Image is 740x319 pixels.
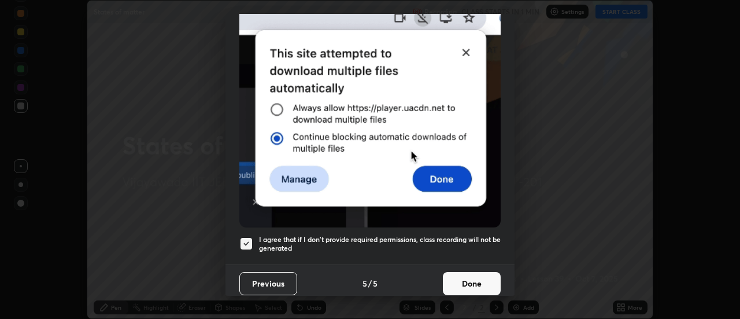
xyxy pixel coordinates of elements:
h5: I agree that if I don't provide required permissions, class recording will not be generated [259,235,501,253]
button: Previous [239,272,297,295]
h4: 5 [362,277,367,289]
h4: / [368,277,372,289]
button: Done [443,272,501,295]
h4: 5 [373,277,378,289]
